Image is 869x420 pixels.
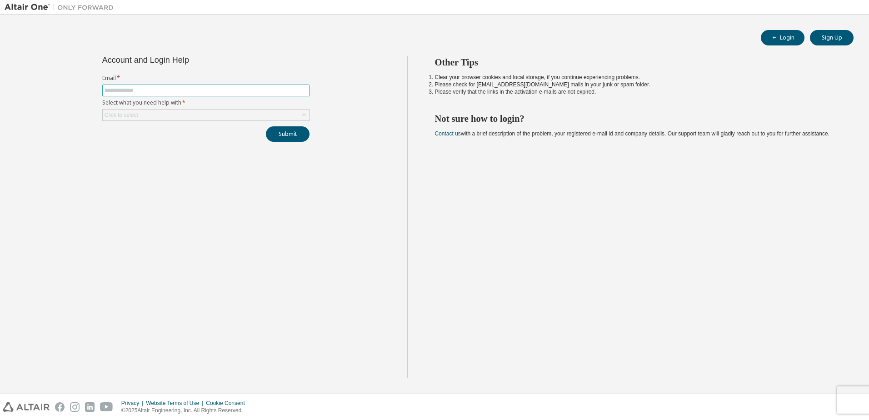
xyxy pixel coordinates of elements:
h2: Other Tips [435,56,838,68]
li: Please verify that the links in the activation e-mails are not expired. [435,88,838,95]
div: Cookie Consent [206,400,250,407]
img: youtube.svg [100,402,113,412]
label: Select what you need help with [102,99,310,106]
div: Privacy [121,400,146,407]
img: altair_logo.svg [3,402,50,412]
h2: Not sure how to login? [435,113,838,125]
p: © 2025 Altair Engineering, Inc. All Rights Reserved. [121,407,250,415]
li: Please check for [EMAIL_ADDRESS][DOMAIN_NAME] mails in your junk or spam folder. [435,81,838,88]
span: with a brief description of the problem, your registered e-mail id and company details. Our suppo... [435,130,829,137]
img: facebook.svg [55,402,65,412]
label: Email [102,75,310,82]
div: Account and Login Help [102,56,268,64]
button: Login [761,30,804,45]
keeper-lock: Open Keeper Popup [295,85,306,96]
div: Click to select [105,111,138,119]
div: Click to select [103,110,309,120]
li: Clear your browser cookies and local storage, if you continue experiencing problems. [435,74,838,81]
img: linkedin.svg [85,402,95,412]
div: Website Terms of Use [146,400,206,407]
img: Altair One [5,3,118,12]
a: Contact us [435,130,461,137]
img: instagram.svg [70,402,80,412]
button: Sign Up [810,30,854,45]
button: Submit [266,126,310,142]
